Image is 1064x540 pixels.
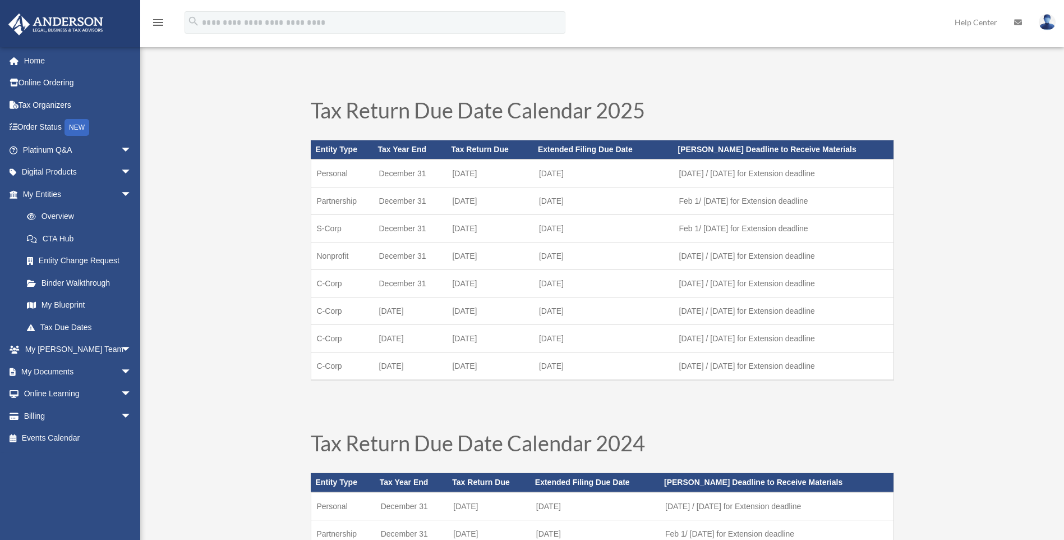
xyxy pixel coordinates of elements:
[674,325,893,353] td: [DATE] / [DATE] for Extension deadline
[1039,14,1056,30] img: User Pic
[8,338,149,361] a: My [PERSON_NAME] Teamarrow_drop_down
[121,338,143,361] span: arrow_drop_down
[374,187,447,215] td: December 31
[311,270,374,298] td: C-Corp
[533,298,674,325] td: [DATE]
[533,215,674,242] td: [DATE]
[8,161,149,184] a: Digital Productsarrow_drop_down
[533,187,674,215] td: [DATE]
[446,140,533,159] th: Tax Return Due
[311,492,375,520] td: Personal
[8,72,149,94] a: Online Ordering
[674,298,893,325] td: [DATE] / [DATE] for Extension deadline
[8,383,149,405] a: Online Learningarrow_drop_down
[16,205,149,228] a: Overview
[8,427,149,450] a: Events Calendar
[446,242,533,270] td: [DATE]
[8,360,149,383] a: My Documentsarrow_drop_down
[446,159,533,187] td: [DATE]
[311,215,374,242] td: S-Corp
[674,215,893,242] td: Feb 1/ [DATE] for Extension deadline
[311,140,374,159] th: Entity Type
[374,159,447,187] td: December 31
[446,187,533,215] td: [DATE]
[374,298,447,325] td: [DATE]
[533,353,674,381] td: [DATE]
[375,492,448,520] td: December 31
[674,140,893,159] th: [PERSON_NAME] Deadline to Receive Materials
[8,94,149,116] a: Tax Organizers
[151,20,165,29] a: menu
[533,270,674,298] td: [DATE]
[374,353,447,381] td: [DATE]
[533,242,674,270] td: [DATE]
[446,215,533,242] td: [DATE]
[311,99,894,126] h1: Tax Return Due Date Calendar 2025
[311,473,375,492] th: Entity Type
[121,405,143,428] span: arrow_drop_down
[446,353,533,381] td: [DATE]
[446,325,533,353] td: [DATE]
[533,325,674,353] td: [DATE]
[16,316,143,338] a: Tax Due Dates
[16,272,149,294] a: Binder Walkthrough
[311,159,374,187] td: Personal
[531,473,660,492] th: Extended Filing Due Date
[311,353,374,381] td: C-Corp
[65,119,89,136] div: NEW
[16,250,149,272] a: Entity Change Request
[446,270,533,298] td: [DATE]
[16,227,149,250] a: CTA Hub
[374,215,447,242] td: December 31
[375,473,448,492] th: Tax Year End
[187,15,200,28] i: search
[446,298,533,325] td: [DATE]
[121,139,143,162] span: arrow_drop_down
[674,159,893,187] td: [DATE] / [DATE] for Extension deadline
[8,116,149,139] a: Order StatusNEW
[121,161,143,184] span: arrow_drop_down
[311,242,374,270] td: Nonprofit
[8,49,149,72] a: Home
[531,492,660,520] td: [DATE]
[311,298,374,325] td: C-Corp
[374,325,447,353] td: [DATE]
[448,473,531,492] th: Tax Return Due
[121,183,143,206] span: arrow_drop_down
[121,360,143,383] span: arrow_drop_down
[674,353,893,381] td: [DATE] / [DATE] for Extension deadline
[674,270,893,298] td: [DATE] / [DATE] for Extension deadline
[8,139,149,161] a: Platinum Q&Aarrow_drop_down
[674,187,893,215] td: Feb 1/ [DATE] for Extension deadline
[533,159,674,187] td: [DATE]
[16,294,149,317] a: My Blueprint
[5,13,107,35] img: Anderson Advisors Platinum Portal
[8,405,149,427] a: Billingarrow_drop_down
[311,325,374,353] td: C-Corp
[8,183,149,205] a: My Entitiesarrow_drop_down
[121,383,143,406] span: arrow_drop_down
[311,432,894,459] h1: Tax Return Due Date Calendar 2024
[311,187,374,215] td: Partnership
[151,16,165,29] i: menu
[533,140,674,159] th: Extended Filing Due Date
[374,270,447,298] td: December 31
[374,140,447,159] th: Tax Year End
[374,242,447,270] td: December 31
[448,492,531,520] td: [DATE]
[674,242,893,270] td: [DATE] / [DATE] for Extension deadline
[660,492,893,520] td: [DATE] / [DATE] for Extension deadline
[660,473,893,492] th: [PERSON_NAME] Deadline to Receive Materials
